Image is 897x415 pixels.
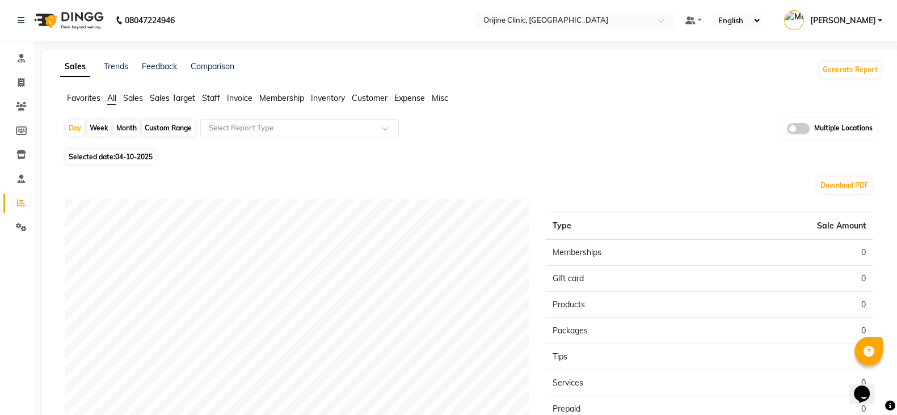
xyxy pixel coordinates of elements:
[104,61,128,71] a: Trends
[352,93,388,103] span: Customer
[66,150,155,164] span: Selected date:
[150,93,195,103] span: Sales Target
[709,265,873,291] td: 0
[125,5,175,36] b: 08047224946
[709,344,873,370] td: 0
[546,213,709,239] th: Type
[191,61,234,71] a: Comparison
[60,57,90,77] a: Sales
[227,93,252,103] span: Invoice
[394,93,425,103] span: Expense
[546,344,709,370] td: Tips
[142,61,177,71] a: Feedback
[546,239,709,266] td: Memberships
[123,93,143,103] span: Sales
[259,93,304,103] span: Membership
[311,93,345,103] span: Inventory
[113,120,140,136] div: Month
[67,93,100,103] span: Favorites
[546,265,709,291] td: Gift card
[820,62,881,78] button: Generate Report
[432,93,448,103] span: Misc
[849,370,886,404] iframe: chat widget
[107,93,116,103] span: All
[29,5,107,36] img: logo
[709,317,873,344] td: 0
[546,370,709,396] td: Services
[709,239,873,266] td: 0
[709,291,873,317] td: 0
[810,15,875,27] span: [PERSON_NAME]
[546,317,709,344] td: Packages
[87,120,111,136] div: Week
[784,10,804,30] img: Meenakshi Dikonda
[709,370,873,396] td: 0
[142,120,195,136] div: Custom Range
[202,93,220,103] span: Staff
[115,153,153,161] span: 04-10-2025
[546,291,709,317] td: Products
[66,120,85,136] div: Day
[709,213,873,239] th: Sale Amount
[814,123,873,134] span: Multiple Locations
[818,177,871,193] button: Download PDF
